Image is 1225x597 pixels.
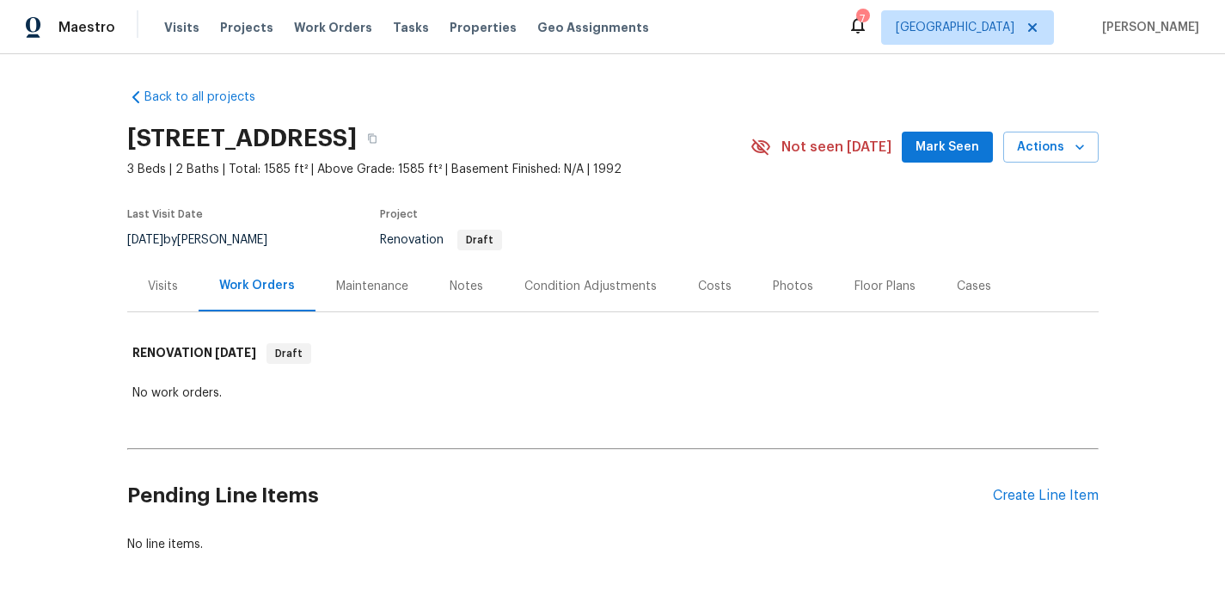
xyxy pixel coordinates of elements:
[220,19,273,36] span: Projects
[268,345,309,362] span: Draft
[380,234,502,246] span: Renovation
[459,235,500,245] span: Draft
[357,123,388,154] button: Copy Address
[127,456,993,536] h2: Pending Line Items
[1017,137,1085,158] span: Actions
[127,234,163,246] span: [DATE]
[896,19,1014,36] span: [GEOGRAPHIC_DATA]
[127,209,203,219] span: Last Visit Date
[450,19,517,36] span: Properties
[393,22,429,34] span: Tasks
[916,137,979,158] span: Mark Seen
[127,326,1099,381] div: RENOVATION [DATE]Draft
[148,278,178,295] div: Visits
[537,19,649,36] span: Geo Assignments
[127,89,292,106] a: Back to all projects
[524,278,657,295] div: Condition Adjustments
[698,278,732,295] div: Costs
[380,209,418,219] span: Project
[1003,132,1099,163] button: Actions
[58,19,115,36] span: Maestro
[854,278,916,295] div: Floor Plans
[957,278,991,295] div: Cases
[215,347,256,359] span: [DATE]
[336,278,408,295] div: Maintenance
[773,278,813,295] div: Photos
[219,277,295,294] div: Work Orders
[127,130,357,147] h2: [STREET_ADDRESS]
[132,343,256,364] h6: RENOVATION
[993,488,1099,504] div: Create Line Item
[1095,19,1199,36] span: [PERSON_NAME]
[127,230,288,250] div: by [PERSON_NAME]
[127,161,750,178] span: 3 Beds | 2 Baths | Total: 1585 ft² | Above Grade: 1585 ft² | Basement Finished: N/A | 1992
[294,19,372,36] span: Work Orders
[127,536,1099,553] div: No line items.
[781,138,891,156] span: Not seen [DATE]
[450,278,483,295] div: Notes
[856,10,868,28] div: 7
[902,132,993,163] button: Mark Seen
[132,385,1093,402] div: No work orders.
[164,19,199,36] span: Visits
